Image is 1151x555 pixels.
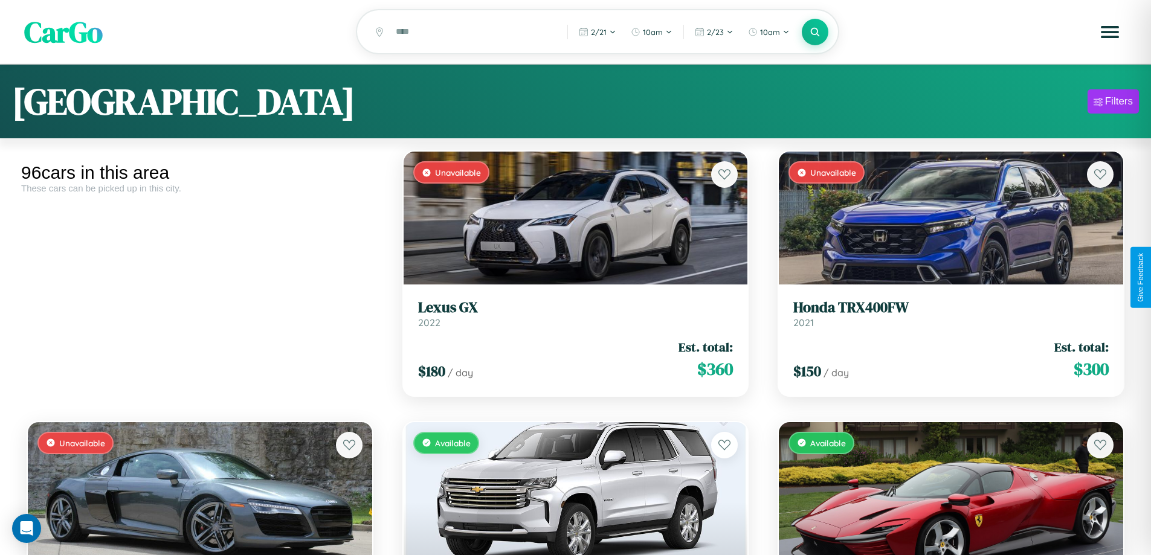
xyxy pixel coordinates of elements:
button: 2/23 [689,22,740,42]
div: These cars can be picked up in this city. [21,183,379,193]
span: Available [810,438,846,448]
div: 96 cars in this area [21,162,379,183]
a: Honda TRX400FW2021 [793,299,1109,329]
span: Est. total: [1054,338,1109,356]
span: 2 / 21 [591,27,607,37]
span: Unavailable [59,438,105,448]
h3: Lexus GX [418,299,733,316]
span: Available [435,438,471,448]
button: Open menu [1093,15,1127,49]
span: Est. total: [679,338,733,356]
div: Filters [1105,95,1133,107]
span: 2 / 23 [707,27,724,37]
span: $ 300 [1074,357,1109,381]
a: Lexus GX2022 [418,299,733,329]
div: Give Feedback [1136,253,1145,302]
button: 2/21 [573,22,622,42]
h3: Honda TRX400FW [793,299,1109,316]
span: Unavailable [435,167,481,178]
span: 10am [643,27,663,37]
span: 2022 [418,316,440,329]
span: $ 360 [697,357,733,381]
button: 10am [742,22,796,42]
div: Open Intercom Messenger [12,514,41,543]
button: 10am [625,22,679,42]
span: / day [824,367,849,379]
span: $ 180 [418,361,445,381]
span: CarGo [24,12,103,52]
h1: [GEOGRAPHIC_DATA] [12,77,355,126]
span: / day [448,367,473,379]
button: Filters [1088,89,1139,114]
span: 10am [760,27,780,37]
span: 2021 [793,316,814,329]
span: Unavailable [810,167,856,178]
span: $ 150 [793,361,821,381]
